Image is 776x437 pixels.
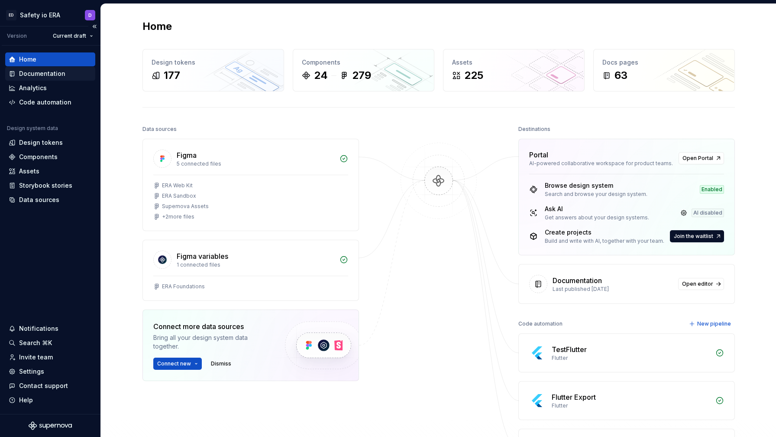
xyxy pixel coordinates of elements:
[529,150,548,160] div: Portal
[19,324,58,333] div: Notifications
[177,261,334,268] div: 1 connected files
[157,360,191,367] span: Connect new
[518,318,563,330] div: Code automation
[53,33,86,39] span: Current draft
[352,68,371,82] div: 279
[19,196,59,204] div: Data sources
[5,150,95,164] a: Components
[19,367,44,376] div: Settings
[697,320,731,327] span: New pipeline
[19,138,63,147] div: Design tokens
[545,214,649,221] div: Get answers about your design systems.
[207,358,235,370] button: Dismiss
[452,58,576,67] div: Assets
[5,379,95,393] button: Contact support
[464,68,483,82] div: 225
[518,123,550,135] div: Destinations
[678,278,724,290] a: Open editor
[162,192,196,199] div: ERA Sandbox
[5,393,95,407] button: Help
[19,353,53,362] div: Invite team
[692,209,724,217] div: AI disabled
[682,280,713,287] span: Open editor
[153,333,270,351] div: Bring all your design system data together.
[5,322,95,336] button: Notifications
[142,49,284,91] a: Design tokens177
[5,350,95,364] a: Invite team
[2,6,99,24] button: EDSafety io ERAD
[545,228,664,237] div: Create projects
[19,382,68,390] div: Contact support
[314,68,328,82] div: 24
[29,421,72,430] svg: Supernova Logo
[177,251,228,261] div: Figma variables
[7,33,27,39] div: Version
[5,95,95,109] a: Code automation
[614,68,627,82] div: 63
[553,275,602,286] div: Documentation
[552,355,710,362] div: Flutter
[164,68,180,82] div: 177
[700,185,724,194] div: Enabled
[19,55,36,64] div: Home
[7,125,58,132] div: Design system data
[5,336,95,350] button: Search ⌘K
[302,58,425,67] div: Components
[152,58,275,67] div: Design tokens
[162,213,194,220] div: + 2 more files
[293,49,434,91] a: Components24279
[686,318,735,330] button: New pipeline
[674,233,713,240] span: Join the waitlist
[545,181,647,190] div: Browse design system
[602,58,726,67] div: Docs pages
[153,358,202,370] button: Connect new
[5,193,95,207] a: Data sources
[5,136,95,150] a: Design tokens
[19,167,39,176] div: Assets
[211,360,231,367] span: Dismiss
[142,20,172,33] h2: Home
[19,84,47,92] div: Analytics
[552,344,587,355] div: TestFlutter
[19,98,71,107] div: Code automation
[670,230,724,242] a: Join the waitlist
[162,283,205,290] div: ERA Foundations
[19,396,33,404] div: Help
[49,30,97,42] button: Current draft
[529,160,673,167] div: AI-powered collaborative workspace for product teams.
[545,238,664,245] div: Build and write with AI, together with your team.
[6,10,16,20] div: ED
[593,49,735,91] a: Docs pages63
[545,205,649,213] div: Ask AI
[19,69,65,78] div: Documentation
[5,365,95,378] a: Settings
[682,155,713,162] span: Open Portal
[177,160,334,167] div: 5 connected files
[162,182,193,189] div: ERA Web Kit
[443,49,585,91] a: Assets225
[5,67,95,81] a: Documentation
[553,286,673,293] div: Last published [DATE]
[142,240,359,301] a: Figma variables1 connected filesERA Foundations
[142,123,177,135] div: Data sources
[5,179,95,192] a: Storybook stories
[552,402,710,409] div: Flutter
[142,139,359,231] a: Figma5 connected filesERA Web KitERA SandboxSupernova Assets+2more files
[153,321,270,332] div: Connect more data sources
[19,153,58,161] div: Components
[5,164,95,178] a: Assets
[19,181,72,190] div: Storybook stories
[679,152,724,164] a: Open Portal
[88,20,100,33] button: Collapse sidebar
[20,11,60,20] div: Safety io ERA
[162,203,209,210] div: Supernova Assets
[19,339,52,347] div: Search ⌘K
[5,52,95,66] a: Home
[552,392,596,402] div: Flutter Export
[88,12,92,19] div: D
[5,81,95,95] a: Analytics
[177,150,197,160] div: Figma
[545,191,647,198] div: Search and browse your design system.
